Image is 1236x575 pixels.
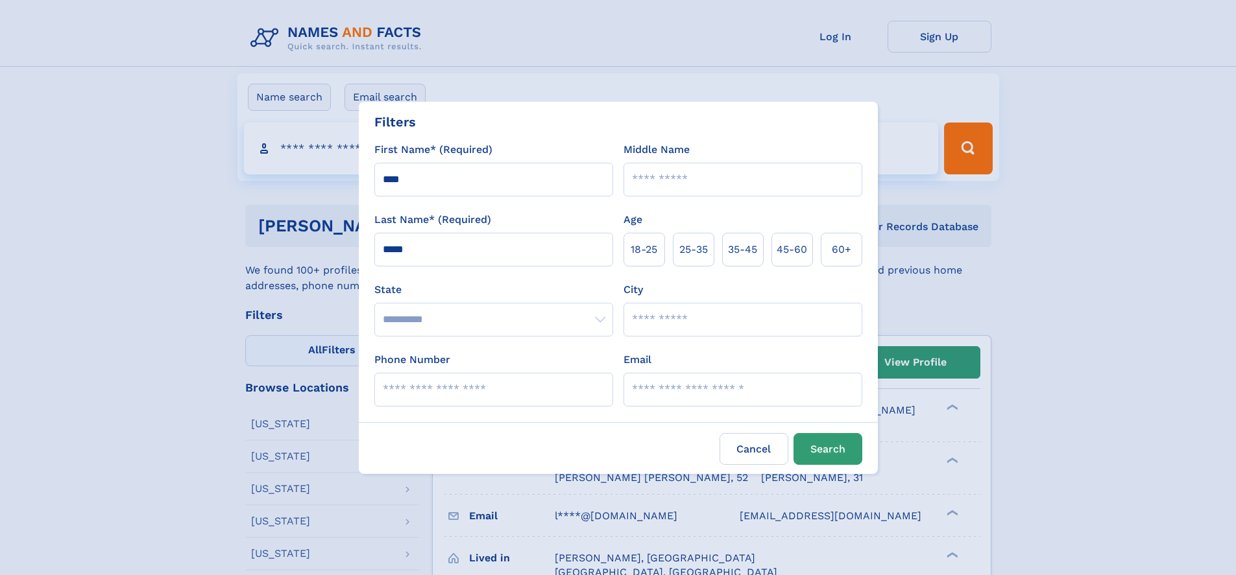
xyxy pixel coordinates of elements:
span: 25‑35 [679,242,708,257]
div: Filters [374,112,416,132]
label: Phone Number [374,352,450,368]
span: 35‑45 [728,242,757,257]
span: 18‑25 [631,242,657,257]
label: Age [624,212,642,228]
label: State [374,282,613,298]
label: First Name* (Required) [374,142,492,158]
label: Cancel [720,433,788,465]
span: 60+ [832,242,851,257]
label: City [624,282,643,298]
button: Search [794,433,862,465]
label: Last Name* (Required) [374,212,491,228]
span: 45‑60 [777,242,807,257]
label: Email [624,352,651,368]
label: Middle Name [624,142,690,158]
